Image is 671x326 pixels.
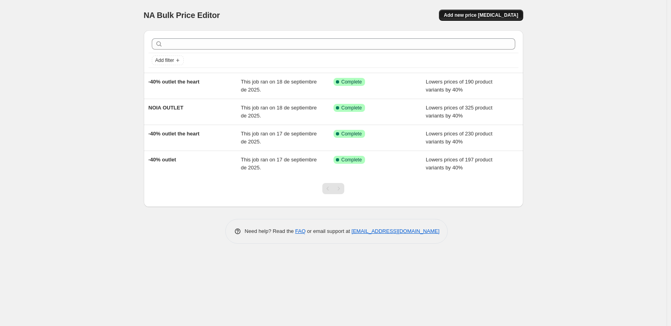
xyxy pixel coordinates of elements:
[295,228,306,234] a: FAQ
[241,131,317,145] span: This job ran on 17 de septiembre de 2025.
[152,56,184,65] button: Add filter
[306,228,351,234] span: or email support at
[426,131,492,145] span: Lowers prices of 230 product variants by 40%
[155,57,174,64] span: Add filter
[426,157,492,171] span: Lowers prices of 197 product variants by 40%
[241,105,317,119] span: This job ran on 18 de septiembre de 2025.
[245,228,296,234] span: Need help? Read the
[149,105,184,111] span: NOIA OUTLET
[241,79,317,93] span: This job ran on 18 de septiembre de 2025.
[426,79,492,93] span: Lowers prices of 190 product variants by 40%
[322,183,344,194] nav: Pagination
[341,131,362,137] span: Complete
[144,11,220,20] span: NA Bulk Price Editor
[149,157,176,163] span: -40% outlet
[149,131,200,137] span: -40% outlet the heart
[241,157,317,171] span: This job ran on 17 de septiembre de 2025.
[351,228,439,234] a: [EMAIL_ADDRESS][DOMAIN_NAME]
[341,105,362,111] span: Complete
[426,105,492,119] span: Lowers prices of 325 product variants by 40%
[341,79,362,85] span: Complete
[149,79,200,85] span: -40% outlet the heart
[439,10,523,21] button: Add new price [MEDICAL_DATA]
[444,12,518,18] span: Add new price [MEDICAL_DATA]
[341,157,362,163] span: Complete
